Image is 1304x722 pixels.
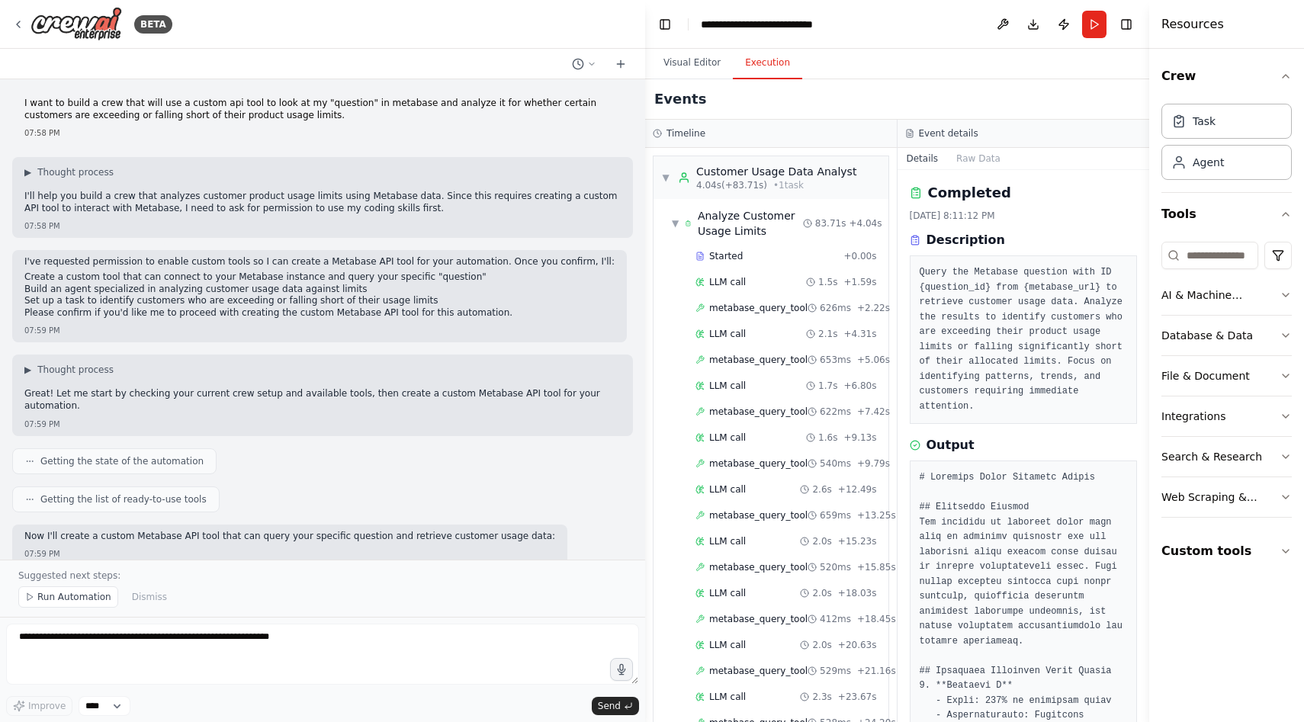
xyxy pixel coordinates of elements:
span: 659ms [820,509,851,521]
button: Hide left sidebar [654,14,676,35]
span: + 15.23s [838,535,877,547]
span: Send [598,700,621,712]
span: 1.5s [818,276,837,288]
span: + 23.67s [838,691,877,703]
div: Database & Data [1161,328,1253,343]
div: Integrations [1161,409,1225,424]
p: Suggested next steps: [18,570,627,582]
span: LLM call [709,328,746,340]
span: + 21.16s [857,665,896,677]
span: metabase_query_tool [709,613,808,625]
p: Please confirm if you'd like me to proceed with creating the custom Metabase API tool for this au... [24,307,615,319]
span: Dismiss [132,591,167,603]
button: ▶Thought process [24,166,114,178]
span: metabase_query_tool [709,354,808,366]
nav: breadcrumb [701,17,813,32]
span: 653ms [820,354,851,366]
div: Web Scraping & Browsing [1161,489,1280,505]
span: + 20.63s [838,639,877,651]
span: + 18.03s [838,587,877,599]
span: Improve [28,700,66,712]
span: metabase_query_tool [709,509,808,521]
p: I want to build a crew that will use a custom api tool to look at my "question" in metabase and a... [24,98,621,121]
div: BETA [134,15,172,34]
span: metabase_query_tool [709,302,808,314]
p: Now I'll create a custom Metabase API tool that can query your specific question and retrieve cus... [24,531,555,543]
button: Tools [1161,193,1292,236]
span: 622ms [820,406,851,418]
button: Details [898,148,948,169]
span: LLM call [709,587,746,599]
span: 2.0s [812,639,831,651]
li: Create a custom tool that can connect to your Metabase instance and query your specific "question" [24,271,615,284]
button: AI & Machine Learning [1161,275,1292,315]
div: 07:59 PM [24,419,621,430]
button: Search & Research [1161,437,1292,477]
span: LLM call [709,432,746,444]
p: I'll help you build a crew that analyzes customer product usage limits using Metabase data. Since... [24,191,621,214]
span: + 5.06s [857,354,890,366]
span: Thought process [37,166,114,178]
span: Getting the state of the automation [40,455,204,467]
button: Switch to previous chat [566,55,602,73]
span: Getting the list of ready-to-use tools [40,493,207,505]
img: Logo [31,7,122,41]
button: Database & Data [1161,316,1292,355]
div: Analyze Customer Usage Limits [698,208,803,239]
button: File & Document [1161,356,1292,396]
span: 2.0s [812,587,831,599]
span: + 4.04s [849,217,882,229]
div: Search & Research [1161,449,1262,464]
h4: Resources [1161,15,1224,34]
h2: Completed [928,182,1011,204]
span: ▶ [24,166,31,178]
span: + 0.00s [843,250,876,262]
button: Dismiss [124,586,175,608]
div: Customer Usage Data Analyst [696,164,856,179]
span: + 9.13s [843,432,876,444]
span: LLM call [709,535,746,547]
span: LLM call [709,691,746,703]
span: + 12.49s [838,483,877,496]
span: 412ms [820,613,851,625]
span: 1.6s [818,432,837,444]
span: metabase_query_tool [709,665,808,677]
span: 540ms [820,457,851,470]
span: 2.6s [812,483,831,496]
button: Send [592,697,639,715]
pre: Query the Metabase question with ID {question_id} from {metabase_url} to retrieve customer usage ... [920,265,1128,414]
button: Improve [6,696,72,716]
button: Click to speak your automation idea [610,658,633,681]
div: 07:59 PM [24,325,615,336]
button: Hide right sidebar [1116,14,1137,35]
div: [DATE] 8:11:12 PM [910,210,1138,222]
button: ▶Thought process [24,364,114,376]
span: 1.7s [818,380,837,392]
span: + 9.79s [857,457,890,470]
div: File & Document [1161,368,1250,383]
span: 83.71s [815,217,846,229]
button: Integrations [1161,396,1292,436]
span: + 7.42s [857,406,890,418]
span: metabase_query_tool [709,561,808,573]
div: 07:58 PM [24,127,621,139]
button: Web Scraping & Browsing [1161,477,1292,517]
button: Crew [1161,55,1292,98]
h3: Timeline [666,127,705,140]
span: LLM call [709,276,746,288]
span: 2.3s [812,691,831,703]
span: ▼ [672,217,679,229]
li: Set up a task to identify customers who are exceeding or falling short of their usage limits [24,295,615,307]
h3: Description [927,231,1005,249]
span: + 4.31s [843,328,876,340]
h2: Events [654,88,706,110]
div: Crew [1161,98,1292,192]
h3: Output [927,436,975,454]
span: 626ms [820,302,851,314]
span: + 2.22s [857,302,890,314]
span: LLM call [709,483,746,496]
span: 529ms [820,665,851,677]
p: I've requested permission to enable custom tools so I can create a Metabase API tool for your aut... [24,256,615,268]
span: + 13.25s [857,509,896,521]
span: 2.0s [812,535,831,547]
